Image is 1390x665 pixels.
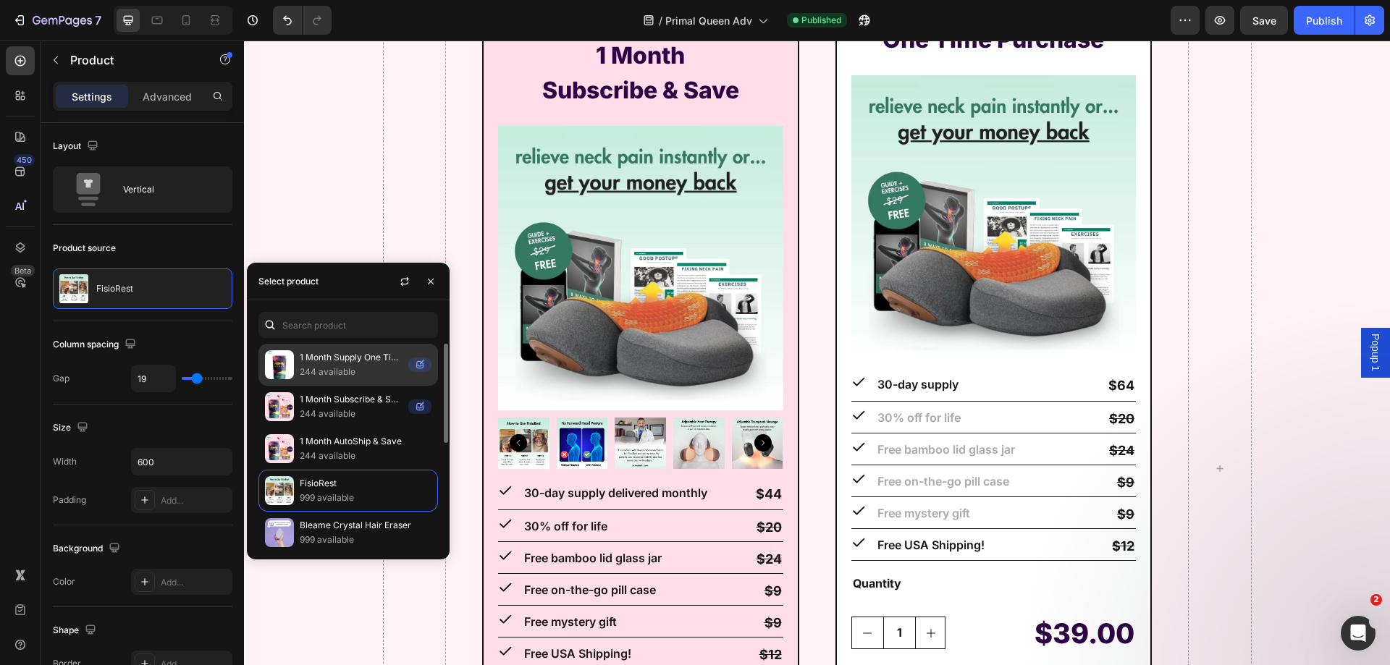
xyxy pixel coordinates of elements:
[72,89,112,104] p: Settings
[265,392,294,421] img: collections
[633,496,741,513] p: Free USA Shipping!
[11,265,35,276] div: Beta
[59,274,88,303] img: product feature img
[633,464,726,481] p: Free mystery gift
[53,455,77,468] div: Width
[70,51,193,69] p: Product
[300,365,403,379] p: 244 available
[873,434,890,449] s: $9
[265,518,294,547] img: collections
[633,368,717,386] p: 30% off for life
[633,400,771,418] p: Free bamboo lid glass jar
[258,312,438,338] input: Search in Settings & Advanced
[513,479,538,494] s: $20
[868,498,890,513] s: $12
[254,85,539,370] a: FisioRest
[258,275,319,288] div: Select product
[132,449,232,475] input: Auto
[244,41,1390,665] iframe: To enrich screen reader interactions, please activate Accessibility in Grammarly extension settings
[280,444,463,461] p: 30-day supply delivered monthly
[161,494,229,507] div: Add...
[521,575,538,590] s: $9
[608,577,639,608] button: decrement
[265,434,294,463] img: collections
[659,13,662,28] span: /
[300,449,431,463] p: 244 available
[265,350,294,379] img: collections
[280,509,418,526] p: Free bamboo lid glass jar
[300,350,403,365] p: 1 Month Supply One Time Purchase
[53,539,123,559] div: Background
[6,6,108,35] button: 7
[873,466,890,481] s: $9
[280,572,373,590] p: Free mystery gift
[521,543,538,558] s: $9
[273,6,332,35] div: Undo/Redo
[53,418,91,438] div: Size
[639,577,672,608] input: quantity
[53,575,75,588] div: Color
[53,137,101,156] div: Layout
[801,14,841,27] span: Published
[1252,14,1276,27] span: Save
[633,335,715,352] p: 30-day supply
[53,621,99,640] div: Shape
[280,477,363,494] p: 30% off for life
[665,13,752,28] span: Primal Queen Adv
[300,434,431,449] p: 1 Month AutoShip & Save
[123,173,211,206] div: Vertical
[161,576,229,589] div: Add...
[53,372,69,385] div: Gap
[1306,13,1342,28] div: Publish
[1240,6,1288,35] button: Save
[633,432,765,449] p: Free on-the-go pill case
[789,567,892,619] div: $39.00
[513,511,538,526] s: $24
[300,407,403,421] p: 244 available
[14,154,35,166] div: 450
[143,89,192,104] p: Advanced
[865,370,890,386] s: $20
[53,494,86,507] div: Padding
[515,606,538,622] s: $12
[300,392,403,407] p: 1 Month Subscribe & Save
[53,335,139,355] div: Column spacing
[1294,6,1355,35] button: Publish
[300,491,431,505] p: 999 available
[865,402,890,418] s: $24
[300,476,431,491] p: FisioRest
[607,35,893,320] a: FisioRest
[300,518,431,533] p: Bleame Crystal Hair Eraser
[512,446,538,461] strong: $44
[1370,594,1382,606] span: 2
[1341,616,1376,651] iframe: Intercom live chat
[300,533,431,547] p: 999 available
[95,12,101,29] p: 7
[280,604,387,622] p: Free USA Shipping!
[510,394,528,411] button: Carousel Next Arrow
[266,394,283,411] button: Carousel Back Arrow
[864,335,890,355] p: $64
[672,577,703,608] button: increment
[53,242,116,255] div: Product source
[96,284,133,294] p: FisioRest
[607,531,893,555] div: Quantity
[132,365,175,391] input: Auto
[265,476,294,505] img: collections
[280,541,412,558] p: Free on-the-go pill case
[1124,293,1139,331] span: Popup 1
